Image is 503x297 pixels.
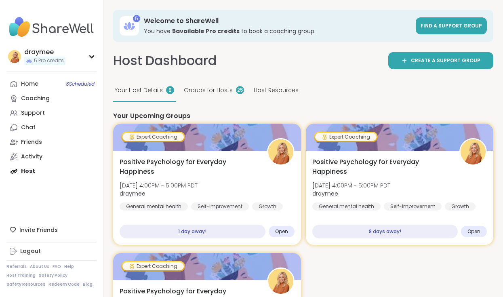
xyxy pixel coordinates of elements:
img: ShareWell Nav Logo [6,13,97,41]
span: Open [275,228,288,235]
div: Home [21,80,38,88]
div: 8 [166,86,174,94]
div: Growth [445,202,476,211]
div: Invite Friends [6,223,97,237]
span: Your Host Details [115,86,163,95]
div: Logout [20,247,41,255]
b: 5 available Pro credit s [172,27,240,35]
div: Growth [252,202,283,211]
div: draymee [24,48,65,57]
span: Find a support group [421,22,482,29]
b: draymee [120,190,145,198]
div: General mental health [312,202,381,211]
a: Find a support group [416,17,487,34]
div: Coaching [21,95,50,103]
img: draymee [8,50,21,63]
div: Self-Improvement [191,202,249,211]
h3: Welcome to ShareWell [144,17,411,25]
a: About Us [30,264,49,270]
b: draymee [312,190,338,198]
span: Open [467,228,480,235]
h3: You have to book a coaching group. [144,27,411,35]
a: Help [64,264,74,270]
a: Safety Resources [6,282,45,287]
span: Positive Psychology for Everyday Happiness [312,157,451,177]
span: 5 Pro credits [34,57,64,64]
span: Host Resources [254,86,299,95]
div: Activity [21,153,42,161]
div: Expert Coaching [122,133,184,141]
a: Blog [83,282,93,287]
span: Positive Psychology for Everyday Happiness [120,157,258,177]
a: Activity [6,150,97,164]
img: draymee [461,139,486,164]
div: General mental health [120,202,188,211]
img: draymee [268,139,293,164]
div: Friends [21,138,42,146]
a: Safety Policy [39,273,67,278]
a: Host Training [6,273,36,278]
a: Logout [6,244,97,259]
span: Groups for Hosts [184,86,233,95]
h4: Your Upcoming Groups [113,112,493,120]
div: 8 days away! [312,225,458,238]
div: 25 [236,86,244,94]
a: Home8Scheduled [6,77,97,91]
div: Expert Coaching [315,133,377,141]
div: Expert Coaching [122,262,184,270]
div: Self-Improvement [384,202,442,211]
span: [DATE] 4:00PM - 5:00PM PDT [312,181,390,190]
div: 5 [133,15,140,22]
a: Support [6,106,97,120]
a: FAQ [53,264,61,270]
div: Chat [21,124,36,132]
a: Redeem Code [48,282,80,287]
img: draymee [268,269,293,294]
div: 1 day away! [120,225,265,238]
span: Create a support group [411,57,480,64]
a: Referrals [6,264,27,270]
div: Support [21,109,45,117]
a: Create a support group [388,52,493,69]
span: 8 Scheduled [66,81,95,87]
h1: Host Dashboard [113,52,217,70]
a: Coaching [6,91,97,106]
span: [DATE] 4:00PM - 5:00PM PDT [120,181,198,190]
a: Chat [6,120,97,135]
a: Friends [6,135,97,150]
